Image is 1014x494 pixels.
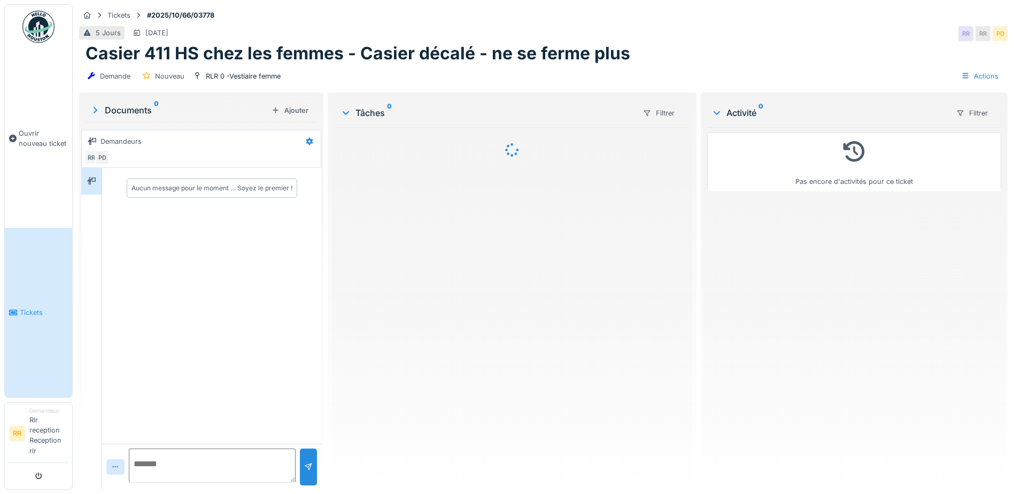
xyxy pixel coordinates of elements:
div: PD [993,26,1008,41]
a: Ouvrir nouveau ticket [5,49,72,228]
span: Tickets [20,307,68,318]
div: RR [976,26,990,41]
div: RLR 0 -Vestiaire femme [206,71,281,81]
div: Tickets [107,10,130,20]
div: 5 Jours [96,28,121,38]
span: Ouvrir nouveau ticket [19,128,68,149]
div: [DATE] [145,28,168,38]
div: Actions [956,68,1003,84]
a: RR DemandeurRlr reception Reception rlr [9,407,68,463]
div: Demandeurs [100,136,142,146]
div: RR [84,150,99,165]
sup: 0 [154,104,159,117]
div: Pas encore d'activités pour ce ticket [714,137,994,187]
h1: Casier 411 HS chez les femmes - Casier décalé - ne se ferme plus [86,43,630,64]
div: Demandeur [29,407,68,415]
sup: 0 [387,106,392,119]
div: PD [95,150,110,165]
div: Ajouter [267,103,313,118]
sup: 0 [758,106,763,119]
div: Tâches [340,106,634,119]
a: Tickets [5,228,72,397]
strong: #2025/10/66/03778 [143,10,219,20]
div: Activité [711,106,947,119]
div: Filtrer [951,105,993,121]
img: Badge_color-CXgf-gQk.svg [22,11,55,43]
li: RR [9,426,25,442]
div: Aucun message pour le moment … Soyez le premier ! [131,183,292,193]
div: Filtrer [638,105,679,121]
div: Nouveau [155,71,184,81]
div: RR [958,26,973,41]
div: Documents [90,104,267,117]
div: Demande [100,71,130,81]
li: Rlr reception Reception rlr [29,407,68,460]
